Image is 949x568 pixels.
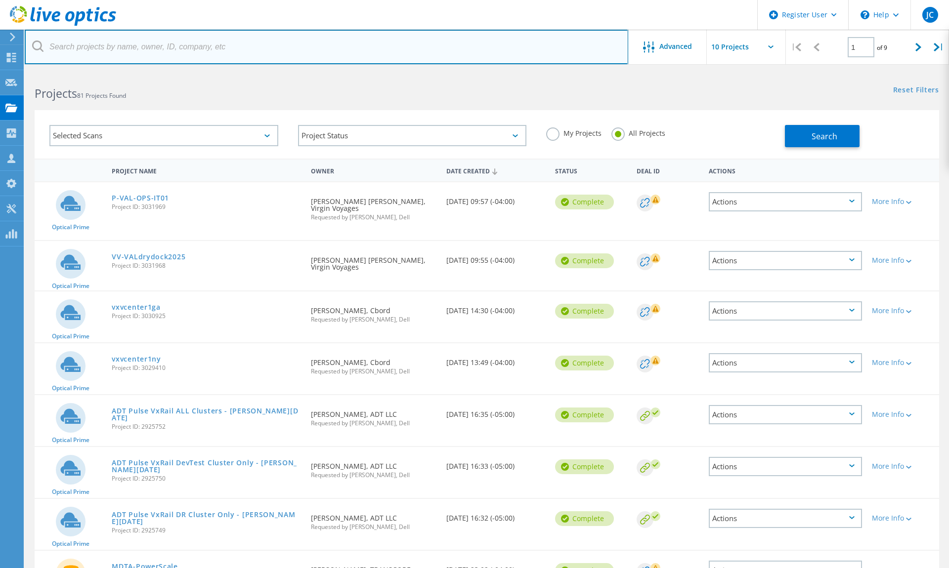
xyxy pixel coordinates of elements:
div: [PERSON_NAME], ADT LLC [306,447,442,488]
div: [PERSON_NAME], ADT LLC [306,499,442,540]
span: 81 Projects Found [77,91,126,100]
a: ADT Pulse VxRail DR Cluster Only - [PERSON_NAME][DATE] [112,511,301,525]
div: More Info [872,411,934,418]
label: All Projects [611,127,665,137]
div: [DATE] 09:55 (-04:00) [441,241,550,274]
div: [DATE] 13:49 (-04:00) [441,343,550,376]
a: ADT Pulse VxRail ALL Clusters - [PERSON_NAME][DATE] [112,407,301,421]
span: Requested by [PERSON_NAME], Dell [311,524,437,530]
div: Deal Id [632,161,704,179]
span: Optical Prime [52,437,89,443]
div: Actions [709,251,862,270]
div: Status [550,161,632,179]
div: Complete [555,407,614,422]
div: [PERSON_NAME], Cbord [306,343,442,384]
div: [DATE] 16:32 (-05:00) [441,499,550,531]
a: Live Optics Dashboard [10,21,116,28]
span: Project ID: 3031969 [112,204,301,210]
div: [PERSON_NAME] [PERSON_NAME], Virgin Voyages [306,241,442,281]
button: Search [785,125,860,147]
a: vxvcenter1ga [112,304,160,311]
span: Project ID: 2925750 [112,476,301,482]
span: Optical Prime [52,489,89,495]
div: Actions [709,457,862,476]
svg: \n [861,10,869,19]
a: vxvcenter1ny [112,356,161,363]
a: ADT Pulse VxRail DevTest Cluster Only - [PERSON_NAME][DATE] [112,459,301,473]
div: | [786,30,806,65]
div: Actions [709,405,862,424]
div: More Info [872,515,934,522]
div: Actions [709,192,862,211]
span: Requested by [PERSON_NAME], Dell [311,368,437,374]
span: Project ID: 3031968 [112,263,301,269]
div: [PERSON_NAME], Cbord [306,291,442,332]
div: Complete [555,195,614,209]
div: [DATE] 16:33 (-05:00) [441,447,550,480]
a: Reset Filters [893,86,939,95]
span: Optical Prime [52,333,89,339]
div: Actions [709,301,862,321]
div: More Info [872,463,934,470]
a: VV-VALdrydock2025 [112,253,185,260]
span: Project ID: 2925749 [112,527,301,533]
div: Owner [306,161,442,179]
div: Project Name [107,161,306,179]
div: [DATE] 16:35 (-05:00) [441,395,550,428]
span: Requested by [PERSON_NAME], Dell [311,317,437,323]
div: Complete [555,253,614,268]
span: Project ID: 3029410 [112,365,301,371]
div: Complete [555,511,614,526]
div: Project Status [298,125,527,146]
div: | [929,30,949,65]
div: Actions [704,161,866,179]
span: Requested by [PERSON_NAME], Dell [311,472,437,478]
span: Optical Prime [52,283,89,289]
span: Requested by [PERSON_NAME], Dell [311,420,437,426]
span: Advanced [659,43,692,50]
span: Optical Prime [52,224,89,230]
div: Complete [555,459,614,474]
div: Complete [555,356,614,370]
div: More Info [872,307,934,314]
label: My Projects [546,127,602,137]
div: More Info [872,198,934,205]
div: [DATE] 14:30 (-04:00) [441,291,550,324]
span: Project ID: 3030925 [112,313,301,319]
a: P-VAL-OPS-IT01 [112,195,169,202]
span: Search [812,131,837,142]
span: of 9 [877,43,887,52]
div: More Info [872,257,934,264]
input: Search projects by name, owner, ID, company, etc [25,30,628,64]
span: JC [926,11,934,19]
div: Actions [709,353,862,372]
div: Selected Scans [49,125,278,146]
div: [PERSON_NAME], ADT LLC [306,395,442,436]
div: Actions [709,509,862,528]
div: [PERSON_NAME] [PERSON_NAME], Virgin Voyages [306,182,442,230]
b: Projects [35,85,77,101]
div: More Info [872,359,934,366]
span: Requested by [PERSON_NAME], Dell [311,214,437,220]
div: Complete [555,304,614,319]
span: Project ID: 2925752 [112,424,301,430]
span: Optical Prime [52,541,89,547]
div: [DATE] 09:57 (-04:00) [441,182,550,215]
div: Date Created [441,161,550,180]
span: Optical Prime [52,385,89,391]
